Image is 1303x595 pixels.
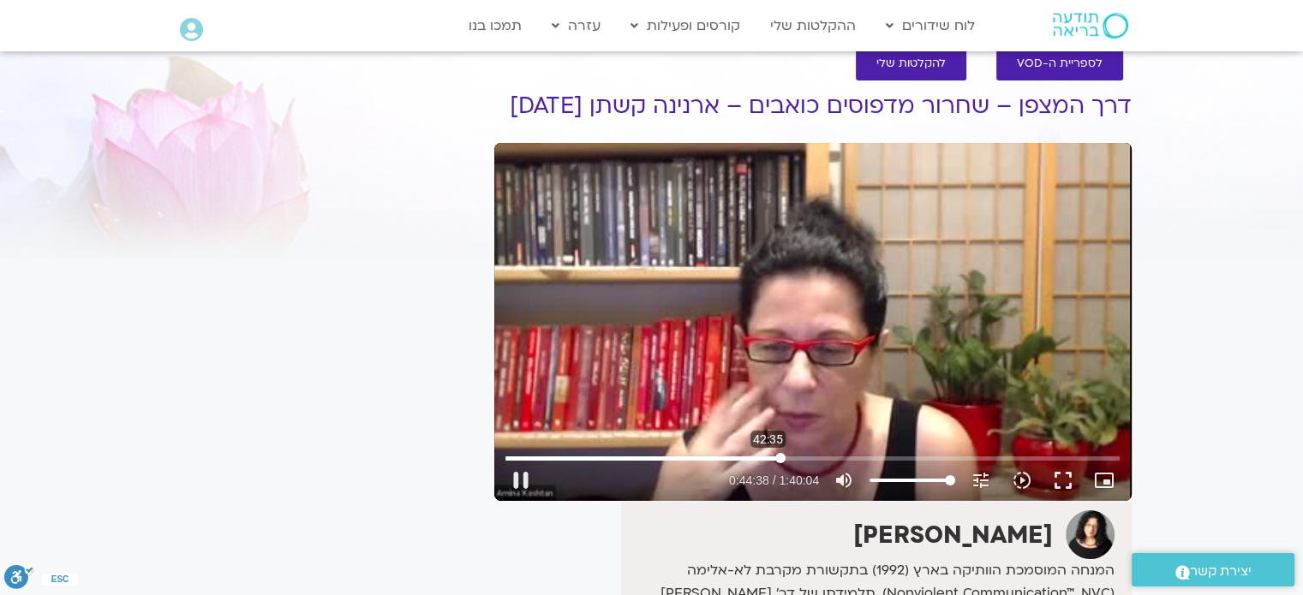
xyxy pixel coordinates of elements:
a: תמכו בנו [460,9,530,42]
a: עזרה [543,9,609,42]
strong: [PERSON_NAME] [853,519,1053,551]
a: ההקלטות שלי [762,9,864,42]
a: לוח שידורים [877,9,983,42]
a: להקלטות שלי [856,47,966,80]
a: לספריית ה-VOD [996,47,1123,80]
a: קורסים ופעילות [622,9,749,42]
span: לספריית ה-VOD [1017,57,1103,70]
span: יצירת קשר [1190,560,1252,583]
span: להקלטות שלי [876,57,946,70]
img: ארנינה קשתן [1066,510,1115,559]
a: יצירת קשר [1132,553,1294,586]
h1: דרך המצפן – שחרור מדפוסים כואבים – ארנינה קשתן [DATE] [494,93,1132,119]
img: תודעה בריאה [1053,13,1128,39]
